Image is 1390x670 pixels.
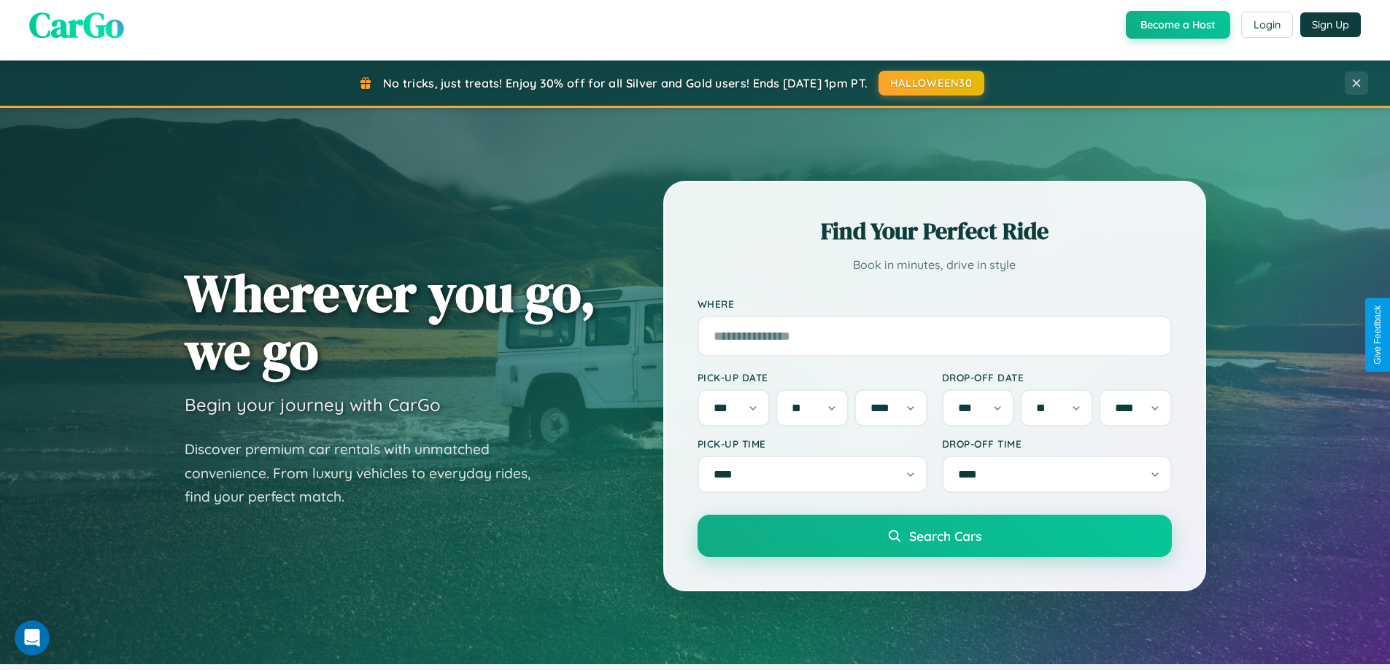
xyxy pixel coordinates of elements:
label: Where [698,297,1172,310]
label: Drop-off Time [942,437,1172,450]
span: Search Cars [909,528,981,544]
h3: Begin your journey with CarGo [185,394,441,416]
h2: Find Your Perfect Ride [698,215,1172,247]
h1: Wherever you go, we go [185,264,596,379]
p: Discover premium car rentals with unmatched convenience. From luxury vehicles to everyday rides, ... [185,437,549,509]
iframe: Intercom live chat [15,620,50,655]
button: HALLOWEEN30 [879,71,984,96]
button: Sign Up [1300,12,1361,37]
p: Book in minutes, drive in style [698,254,1172,276]
label: Drop-off Date [942,371,1172,383]
label: Pick-up Time [698,437,927,450]
span: No tricks, just treats! Enjoy 30% off for all Silver and Gold users! Ends [DATE] 1pm PT. [383,76,868,90]
button: Login [1241,12,1293,38]
span: CarGo [29,1,124,49]
label: Pick-up Date [698,371,927,383]
div: Give Feedback [1372,305,1383,365]
button: Become a Host [1126,11,1230,39]
button: Search Cars [698,515,1172,557]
